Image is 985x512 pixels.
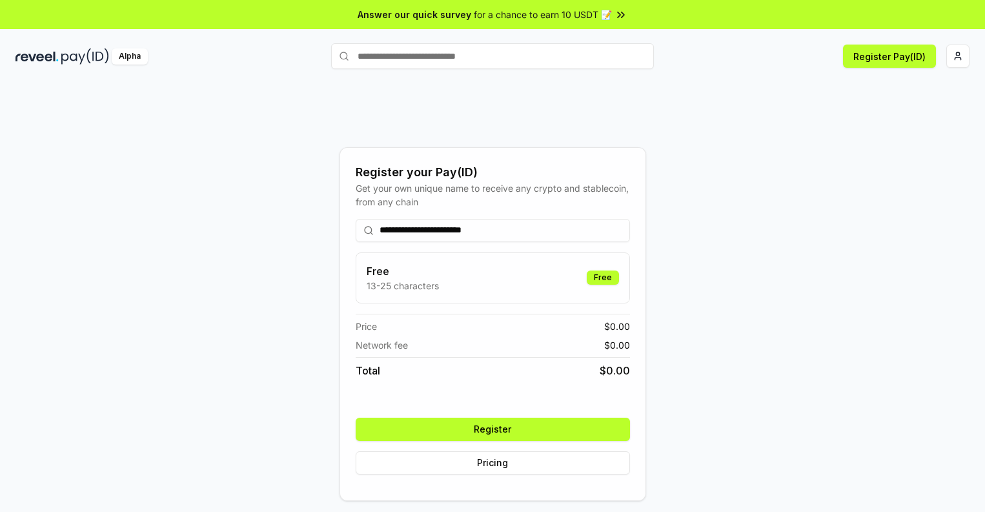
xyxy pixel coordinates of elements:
[587,271,619,285] div: Free
[356,338,408,352] span: Network fee
[15,48,59,65] img: reveel_dark
[61,48,109,65] img: pay_id
[367,263,439,279] h3: Free
[367,279,439,292] p: 13-25 characters
[356,181,630,209] div: Get your own unique name to receive any crypto and stablecoin, from any chain
[843,45,936,68] button: Register Pay(ID)
[356,320,377,333] span: Price
[474,8,612,21] span: for a chance to earn 10 USDT 📝
[356,418,630,441] button: Register
[604,320,630,333] span: $ 0.00
[356,163,630,181] div: Register your Pay(ID)
[356,363,380,378] span: Total
[356,451,630,475] button: Pricing
[600,363,630,378] span: $ 0.00
[358,8,471,21] span: Answer our quick survey
[604,338,630,352] span: $ 0.00
[112,48,148,65] div: Alpha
